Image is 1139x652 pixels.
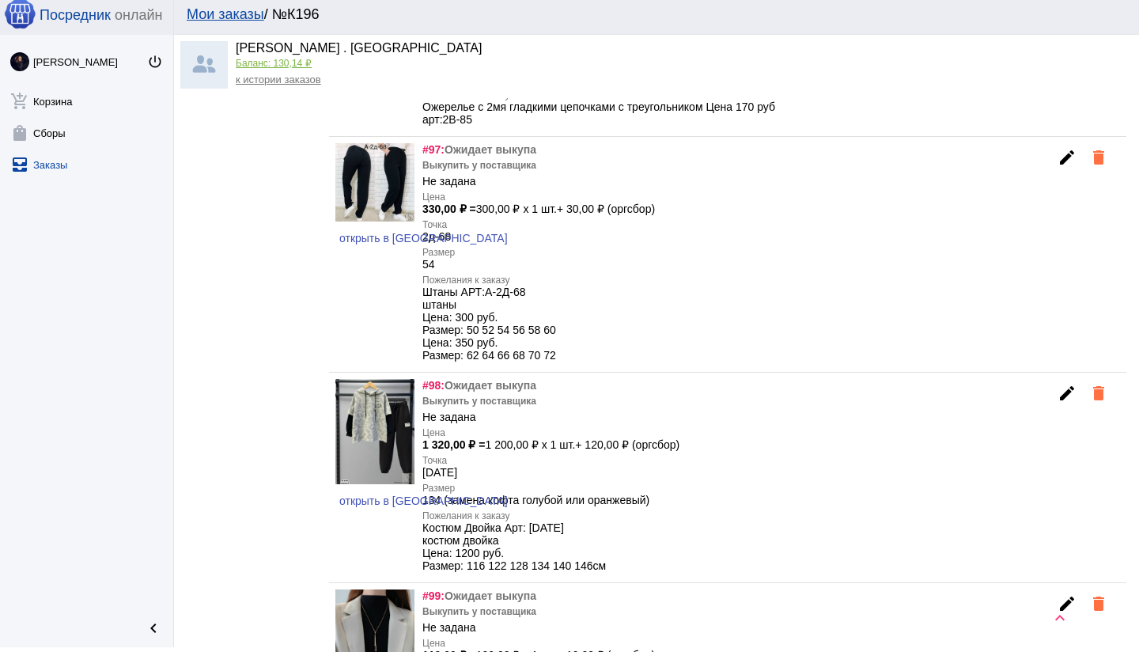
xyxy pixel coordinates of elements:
mat-icon: all_inbox [10,155,29,174]
b: 330,00 ₽ = [422,203,476,215]
label: Точка [422,455,457,466]
mat-icon: power_settings_new [147,54,163,70]
div: Не задана [422,175,475,188]
mat-icon: chevron_left [144,619,163,638]
a: Мои заказы [187,6,264,22]
mat-icon: edit [1058,148,1077,167]
img: community_200.png [180,41,228,89]
span: Ожидает выкупа [445,589,536,602]
span: открыть в [GEOGRAPHIC_DATA] [339,495,508,507]
label: Точка [422,219,451,230]
div: Выкупить у поставщика [422,606,536,617]
a: к истории заказов [236,74,321,85]
mat-icon: edit [1058,384,1077,403]
label: Цена [422,427,679,438]
mat-icon: add_shopping_cart [10,92,29,111]
div: Выкупить у поставщика [422,396,536,407]
span: #97: [422,143,445,156]
div: 54 [422,258,455,271]
div: Ожерелье с 2мя гладкими цепочками с треугольником Цена 170 руб арт:2В-85 [422,100,775,126]
div: [PERSON_NAME] . [GEOGRAPHIC_DATA] [236,41,482,58]
img: -gT4cnlIusyRQffHV9E1i6dLVm5wPJPdDA5L8SDnzThfW9vIH-IJtUSG1fnXX4uXQ5ZjOTG5s6YzTiB0DP1wvkq2.jpg [335,143,414,222]
div: Не задана [422,411,475,423]
span: Посредник [40,7,111,24]
div: Костюм Двойка Арт: [DATE] костюм двойка Цена: 1200 руб. Размер: 116 122 128 134 140 146см [422,521,606,572]
img: Pn4BEbTIw-seejhV3VmhK4ZRr_RrQ90kubj8KvLLhNPxrbn1BF7p7fvLXpjeWM6R15--_51TeD4zZupd_W9Zsv-f.jpg [335,379,414,484]
div: [PERSON_NAME] [33,56,147,68]
label: Цена [422,638,655,649]
mat-icon: shopping_bag [10,123,29,142]
span: открыть в [GEOGRAPHIC_DATA] [339,232,508,244]
div: Выкупить у поставщика [422,160,536,171]
b: 1 320,00 ₽ = [422,438,485,451]
div: 300,00 ₽ x 1 шт. + 30,00 ₽ (оргсбор) [422,203,655,215]
mat-icon: delete [1089,384,1108,403]
span: Ожидает выкупа [445,143,536,156]
div: [DATE] [422,466,457,479]
div: Не задана [422,621,475,634]
div: / №К196 [187,6,1111,23]
a: Баланс: 130,14 ₽ [236,58,312,69]
label: Цена [422,191,655,203]
label: Пожелания к заказу [422,510,606,521]
a: открыть в [GEOGRAPHIC_DATA] [335,224,512,252]
label: Пожелания к заказу [422,275,556,286]
span: #98: [422,379,445,392]
span: #99: [422,589,445,602]
label: Размер [422,483,649,494]
img: kRIAh94apfJ-UxzWXM_JPQl4jbXQNQwHTcenkTIjQ2GYMm-VFCz1-Ujw6K9B0yHnlWetFgZK0OpRyBp4qZhGYG6-.jpg [10,52,29,71]
div: 1 200,00 ₽ x 1 шт. + 120,00 ₽ (оргсбор) [422,438,679,451]
mat-icon: keyboard_arrow_up [1050,608,1069,627]
mat-icon: delete [1089,148,1108,167]
a: открыть в [GEOGRAPHIC_DATA] [335,487,512,515]
label: Размер [422,247,455,258]
span: Ожидает выкупа [445,379,536,392]
div: 134 (замена кофта голубой или оранжевый) [422,494,649,506]
mat-icon: edit [1058,594,1077,613]
div: Штаны АРТ:А-2Д-68 штаны Цена: 300 руб. Размер: 50 52 54 56 58 60 Цена: 350 руб. Размер: 62 64 66 ... [422,286,556,362]
span: онлайн [115,7,162,24]
mat-icon: delete [1089,594,1108,613]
